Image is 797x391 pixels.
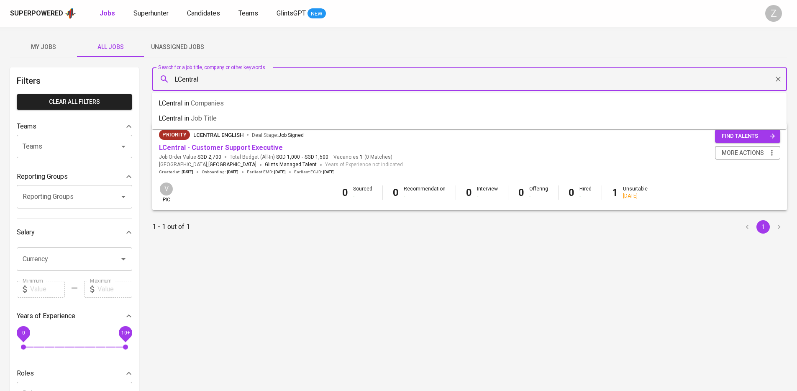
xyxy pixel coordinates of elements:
a: Teams [238,8,260,19]
div: - [353,193,372,200]
span: Vacancies ( 0 Matches ) [333,154,392,161]
div: - [579,193,592,200]
input: Value [30,281,65,298]
button: Clear All filters [17,94,132,110]
a: Candidates [187,8,222,19]
b: 0 [342,187,348,198]
b: 0 [466,187,472,198]
b: 0 [393,187,399,198]
span: [DATE] [323,169,335,175]
p: Reporting Groups [17,172,68,182]
span: Job Signed [278,132,304,138]
span: LCentral English [193,132,243,138]
div: - [529,193,548,200]
b: Jobs [100,9,115,17]
a: LCentral - Customer Support Executive [159,144,283,152]
button: Open [118,253,129,265]
span: GlintsGPT [277,9,306,17]
p: Roles [17,368,34,378]
span: Glints Managed Talent [265,162,317,167]
p: LCentral in [159,113,217,123]
span: My Jobs [15,42,72,52]
div: V [159,182,174,196]
span: Onboarding : [202,169,238,175]
img: app logo [65,7,76,20]
a: GlintsGPT NEW [277,8,326,19]
span: SGD 1,000 [276,154,300,161]
div: Recommendation [404,185,446,200]
div: Teams [17,118,132,135]
div: Unsuitable [623,185,648,200]
p: LCentral in [159,98,224,108]
span: SGD 1,500 [305,154,328,161]
button: more actions [715,146,780,160]
button: Open [118,141,129,152]
input: Value [97,281,132,298]
div: Hired [579,185,592,200]
span: NEW [308,10,326,18]
button: page 1 [756,220,770,234]
a: Jobs [100,8,117,19]
span: [DATE] [182,169,193,175]
span: 10+ [121,329,130,335]
div: Z [765,5,782,22]
span: SGD 2,700 [197,154,221,161]
div: [DATE] [623,193,648,200]
b: 0 [569,187,574,198]
span: Total Budget (All-In) [230,154,328,161]
span: Superhunter [133,9,169,17]
span: [DATE] [227,169,238,175]
span: Job title [191,114,217,122]
div: Superpowered [10,9,63,18]
span: more actions [722,148,764,158]
span: 0 [22,329,25,335]
p: Years of Experience [17,311,75,321]
span: - [302,154,303,161]
div: - [404,193,446,200]
b: 1 [612,187,618,198]
span: Job Order Value [159,154,221,161]
div: Years of Experience [17,308,132,324]
span: Teams [238,9,258,17]
div: Reporting Groups [17,168,132,185]
span: Earliest EMD : [247,169,286,175]
div: Salary [17,224,132,241]
span: Unassigned Jobs [149,42,206,52]
div: pic [159,182,174,203]
h6: Filters [17,74,132,87]
span: Candidates [187,9,220,17]
span: Years of Experience not indicated. [325,161,404,169]
span: Earliest ECJD : [294,169,335,175]
p: Salary [17,227,35,237]
a: Superpoweredapp logo [10,7,76,20]
span: find talents [722,131,775,141]
nav: pagination navigation [739,220,787,234]
div: New Job received from Demand Team [159,130,190,140]
span: Created at : [159,169,193,175]
span: Clear All filters [23,97,126,107]
p: Teams [17,121,36,131]
div: - [477,193,498,200]
button: Clear [772,73,784,85]
span: [DATE] [274,169,286,175]
span: 1 [359,154,363,161]
b: 0 [518,187,524,198]
a: Superhunter [133,8,170,19]
button: find talents [715,130,780,143]
span: Deal Stage : [252,132,304,138]
span: [GEOGRAPHIC_DATA] [208,161,256,169]
div: Roles [17,365,132,382]
span: Companies [191,99,224,107]
span: Priority [159,131,190,139]
button: Open [118,191,129,203]
span: All Jobs [82,42,139,52]
span: [GEOGRAPHIC_DATA] , [159,161,256,169]
p: 1 - 1 out of 1 [152,222,190,232]
div: Interview [477,185,498,200]
div: Sourced [353,185,372,200]
div: Offering [529,185,548,200]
